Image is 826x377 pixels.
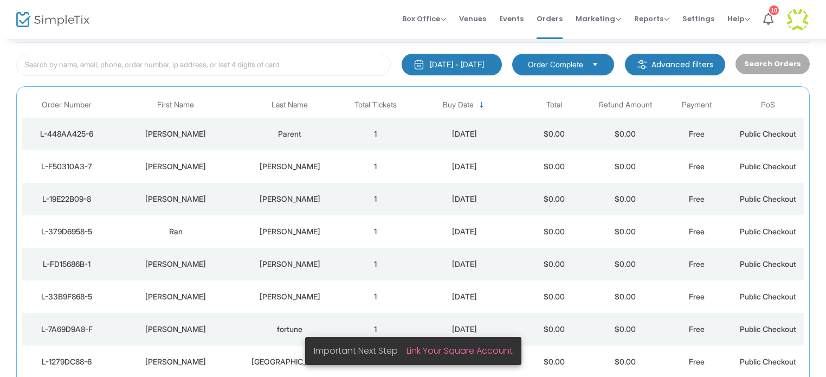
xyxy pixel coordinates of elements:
[25,226,109,237] div: L-379D6958-5
[25,324,109,335] div: L-7A69D9A8-F
[114,194,237,205] div: Kevin
[414,291,516,302] div: 2025-09-15
[740,292,796,301] span: Public Checkout
[590,215,661,248] td: $0.00
[414,259,516,270] div: 2025-09-15
[459,5,486,33] span: Venues
[528,59,583,70] span: Order Complete
[114,291,237,302] div: Luis
[406,344,513,357] a: Link Your Square Account
[243,356,337,367] div: Vizcaya
[590,150,661,183] td: $0.00
[689,129,705,138] span: Free
[740,357,796,366] span: Public Checkout
[414,194,516,205] div: 2025-09-15
[340,313,411,346] td: 1
[740,324,796,334] span: Public Checkout
[114,129,237,139] div: Tom
[243,194,337,205] div: Litwiller
[518,150,590,183] td: $0.00
[518,92,590,118] th: Total
[340,150,411,183] td: 1
[243,226,337,237] div: Chen
[518,183,590,215] td: $0.00
[414,129,516,139] div: 2025-09-15
[761,100,775,110] span: PoS
[590,183,661,215] td: $0.00
[590,313,661,346] td: $0.00
[414,161,516,172] div: 2025-09-15
[740,129,796,138] span: Public Checkout
[340,215,411,248] td: 1
[518,313,590,346] td: $0.00
[430,59,484,70] div: [DATE] - [DATE]
[340,183,411,215] td: 1
[689,324,705,334] span: Free
[402,54,502,75] button: [DATE] - [DATE]
[740,227,796,236] span: Public Checkout
[537,5,563,33] span: Orders
[740,162,796,171] span: Public Checkout
[114,356,237,367] div: Manuel
[499,5,524,33] span: Events
[634,14,669,24] span: Reports
[25,194,109,205] div: L-19E22B09-8
[114,259,237,270] div: Ryan
[314,344,406,357] span: Important Next Step
[576,14,621,24] span: Marketing
[518,118,590,150] td: $0.00
[590,118,661,150] td: $0.00
[42,100,92,110] span: Order Number
[518,280,590,313] td: $0.00
[25,259,109,270] div: L-FD15686B-1
[25,356,109,367] div: L-1279DC88-6
[443,100,474,110] span: Buy Date
[243,324,337,335] div: fortune
[588,59,603,71] button: Select
[477,101,486,110] span: Sortable
[340,118,411,150] td: 1
[243,259,337,270] div: Brueckner
[689,259,705,269] span: Free
[243,291,337,302] div: Barrionuevo
[769,5,779,15] div: 10
[414,226,516,237] div: 2025-09-15
[114,226,237,237] div: Ran
[518,248,590,280] td: $0.00
[590,248,661,280] td: $0.00
[689,292,705,301] span: Free
[340,280,411,313] td: 1
[682,5,714,33] span: Settings
[689,194,705,203] span: Free
[590,280,661,313] td: $0.00
[114,161,237,172] div: Olivia
[625,54,725,75] m-button: Advanced filters
[340,92,411,118] th: Total Tickets
[740,194,796,203] span: Public Checkout
[689,162,705,171] span: Free
[727,14,750,24] span: Help
[340,248,411,280] td: 1
[590,92,661,118] th: Refund Amount
[243,129,337,139] div: Parent
[682,100,712,110] span: Payment
[689,357,705,366] span: Free
[114,324,237,335] div: andy
[402,14,446,24] span: Box Office
[25,129,109,139] div: L-448AA425-6
[25,291,109,302] div: L-33B9F868-5
[740,259,796,269] span: Public Checkout
[157,100,194,110] span: First Name
[414,59,424,70] img: monthly
[272,100,308,110] span: Last Name
[16,54,391,76] input: Search by name, email, phone, order number, ip address, or last 4 digits of card
[518,215,590,248] td: $0.00
[243,161,337,172] div: Verbit
[689,227,705,236] span: Free
[25,161,109,172] div: L-F50310A3-7
[637,59,648,70] img: filter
